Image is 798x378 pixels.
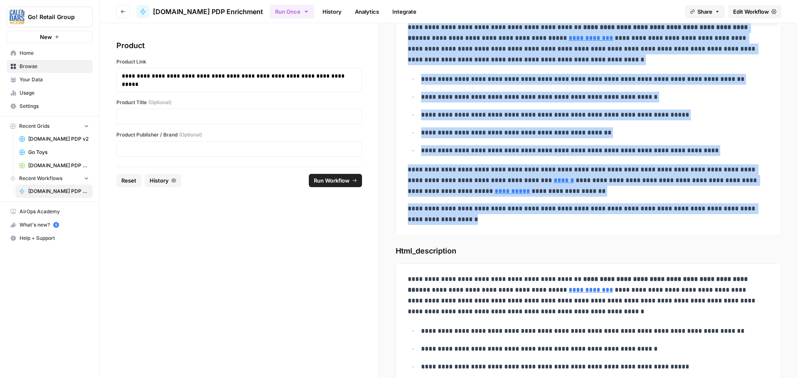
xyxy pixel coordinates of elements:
span: Run Workflow [314,176,350,185]
a: Browse [7,60,93,73]
span: (Optional) [179,131,202,139]
div: Product [116,40,362,51]
label: Product Publisher / Brand [116,131,362,139]
a: [DOMAIN_NAME] PDP Enrichment [136,5,263,18]
span: Your Data [20,76,89,83]
label: Product Title [116,99,362,106]
a: Your Data [7,73,93,86]
a: [DOMAIN_NAME] PDP Enrichment Grid [15,159,93,172]
a: Analytics [350,5,384,18]
span: Go Toys [28,149,89,156]
span: (Optional) [148,99,171,106]
span: Home [20,49,89,57]
a: [DOMAIN_NAME] PDP v2 [15,132,93,146]
button: Share [685,5,725,18]
button: New [7,31,93,43]
button: Workspace: Go! Retail Group [7,7,93,27]
span: Go! Retail Group [28,13,78,21]
label: Product Link [116,58,362,66]
button: Reset [116,174,141,187]
span: Share [697,7,712,16]
span: [DOMAIN_NAME] PDP Enrichment [28,188,89,195]
text: 5 [55,223,57,227]
a: 5 [53,222,59,228]
button: Recent Grids [7,120,93,132]
a: Usage [7,86,93,100]
span: Html_description [396,245,781,257]
span: Browse [20,63,89,70]
span: Reset [121,176,136,185]
a: Go Toys [15,146,93,159]
a: History [318,5,347,18]
button: History [145,174,181,187]
a: AirOps Academy [7,205,93,218]
span: Usage [20,89,89,97]
button: Run Once [270,5,314,19]
span: [DOMAIN_NAME] PDP v2 [28,135,89,143]
a: [DOMAIN_NAME] PDP Enrichment [15,185,93,198]
a: Edit Workflow [728,5,781,18]
span: New [40,33,52,41]
button: Recent Workflows [7,172,93,185]
button: What's new? 5 [7,218,93,232]
span: Edit Workflow [733,7,769,16]
span: Recent Workflows [19,175,62,182]
span: Recent Grids [19,122,49,130]
img: Go! Retail Group Logo [10,10,25,24]
a: Integrate [387,5,421,18]
span: History [150,176,169,185]
span: AirOps Academy [20,208,89,215]
div: What's new? [7,219,92,231]
span: [DOMAIN_NAME] PDP Enrichment [153,7,263,17]
a: Home [7,46,93,60]
a: Settings [7,100,93,113]
span: [DOMAIN_NAME] PDP Enrichment Grid [28,162,89,169]
button: Run Workflow [309,174,362,187]
span: Help + Support [20,234,89,242]
span: Settings [20,102,89,110]
button: Help + Support [7,232,93,245]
